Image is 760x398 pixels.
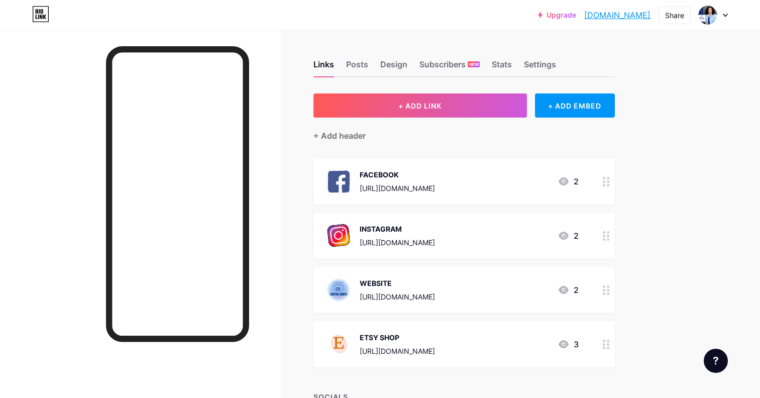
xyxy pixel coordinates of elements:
[325,331,352,357] img: ETSY SHOP
[360,237,435,248] div: [URL][DOMAIN_NAME]
[360,183,435,193] div: [URL][DOMAIN_NAME]
[398,102,442,110] span: + ADD LINK
[325,223,352,249] img: INSTAGRAM
[313,93,527,118] button: + ADD LINK
[360,346,435,356] div: [URL][DOMAIN_NAME]
[535,93,615,118] div: + ADD EMBED
[380,58,407,76] div: Design
[346,58,368,76] div: Posts
[558,338,579,350] div: 3
[360,332,435,343] div: ETSY SHOP
[492,58,512,76] div: Stats
[538,11,576,19] a: Upgrade
[665,10,684,21] div: Share
[360,224,435,234] div: INSTAGRAM
[698,6,717,25] img: chpdesigns
[313,130,366,142] div: + Add header
[360,169,435,180] div: FACEBOOK
[360,291,435,302] div: [URL][DOMAIN_NAME]
[584,9,650,21] a: [DOMAIN_NAME]
[360,278,435,288] div: WEBSITE
[419,58,480,76] div: Subscribers
[524,58,556,76] div: Settings
[325,277,352,303] img: WEBSITE
[325,168,352,194] img: FACEBOOK
[558,175,579,187] div: 2
[558,230,579,242] div: 2
[469,61,479,67] span: NEW
[558,284,579,296] div: 2
[313,58,334,76] div: Links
